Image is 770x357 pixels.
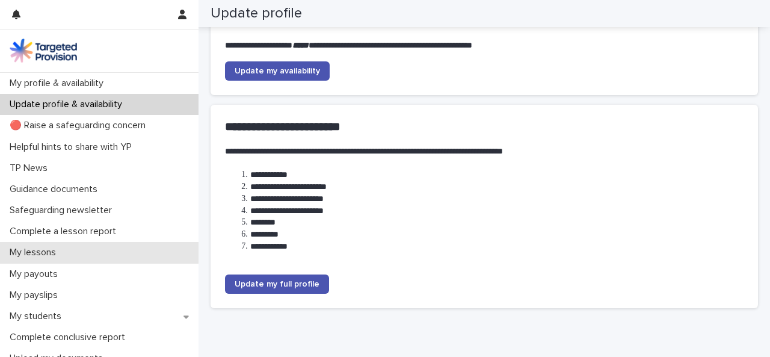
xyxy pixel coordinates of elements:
[225,275,329,294] a: Update my full profile
[225,61,330,81] a: Update my availability
[5,311,71,322] p: My students
[5,120,155,131] p: 🔴 Raise a safeguarding concern
[5,247,66,258] p: My lessons
[5,269,67,280] p: My payouts
[5,290,67,301] p: My payslips
[211,5,302,22] h2: Update profile
[5,184,107,195] p: Guidance documents
[5,141,141,153] p: Helpful hints to share with YP
[235,280,319,288] span: Update my full profile
[5,99,132,110] p: Update profile & availability
[5,163,57,174] p: TP News
[5,332,135,343] p: Complete conclusive report
[5,78,113,89] p: My profile & availability
[10,39,77,63] img: M5nRWzHhSzIhMunXDL62
[5,205,122,216] p: Safeguarding newsletter
[5,226,126,237] p: Complete a lesson report
[235,67,320,75] span: Update my availability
